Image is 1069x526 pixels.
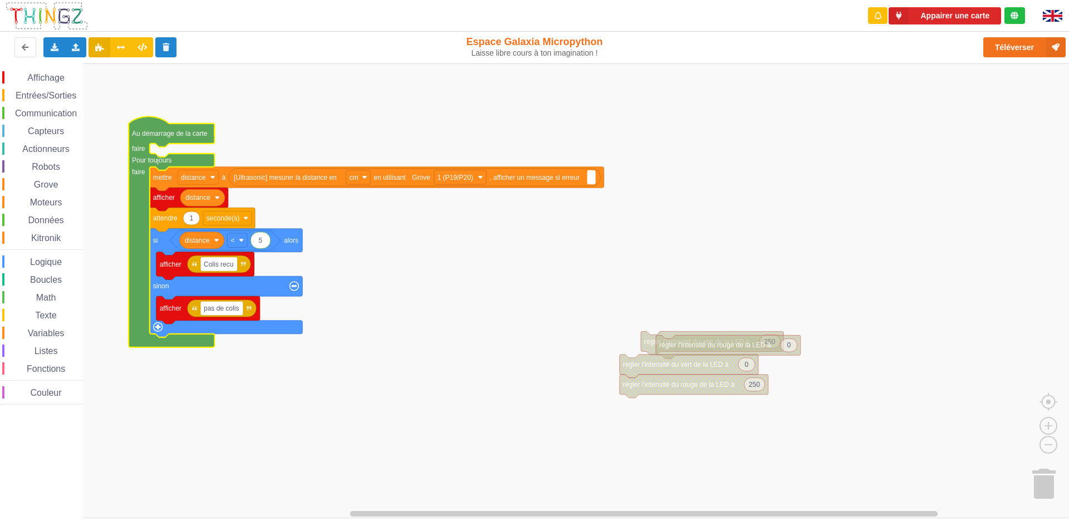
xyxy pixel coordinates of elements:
[749,381,760,389] text: 250
[787,341,791,349] text: 0
[25,364,67,373] span: Fonctions
[27,215,66,225] span: Données
[21,144,71,154] span: Actionneurs
[1004,7,1025,24] div: Tu es connecté au serveur de création de Thingz
[5,1,89,31] img: thingz_logo.png
[30,233,62,243] span: Kitronik
[28,257,63,267] span: Logique
[231,237,234,244] text: ‏<
[28,275,63,284] span: Boucles
[438,173,473,181] text: 1 (P19/P20)
[222,173,225,181] text: à
[181,173,206,181] text: distance
[132,168,145,176] text: faire
[442,48,628,58] div: Laisse libre cours à ton imagination !
[153,237,158,244] text: si
[204,260,233,268] text: Colis recu
[623,361,729,368] text: régler l'intensité du vert de la LED à
[374,173,406,181] text: en utilisant
[349,173,358,181] text: cm
[258,237,262,244] text: 5
[33,346,60,356] span: Listes
[442,36,628,58] div: Espace Galaxia Micropython
[160,260,182,268] text: afficher
[153,194,175,201] text: afficher
[32,180,60,189] span: Grove
[284,237,298,244] text: alors
[153,214,178,222] text: attendre
[412,173,430,181] text: Grove
[153,173,172,181] text: mettre
[13,109,79,118] span: Communication
[30,162,62,171] span: Robots
[204,304,239,312] text: pas de colis
[33,311,58,320] span: Texte
[153,282,169,290] text: sinon
[745,361,749,368] text: 0
[160,304,182,312] text: afficher
[35,293,58,302] span: Math
[889,7,1001,24] button: Appairer une carte
[659,341,771,349] text: régler l'intensité du rouge de la LED à
[14,91,78,100] span: Entrées/Sorties
[132,130,208,137] text: Au démarrage de la carte
[185,237,210,244] text: distance
[1043,10,1062,22] img: gb.png
[644,337,750,345] text: régler l'intensité du vert de la LED à
[29,388,63,397] span: Couleur
[26,328,66,338] span: Variables
[28,198,64,207] span: Moteurs
[185,194,210,201] text: distance
[489,173,580,181] text: , afficher un message si erreur
[26,126,66,136] span: Capteurs
[132,145,145,153] text: faire
[132,156,171,164] text: Pour toujours
[26,73,66,82] span: Affichage
[983,37,1066,57] button: Téléverser
[189,214,193,222] text: 1
[623,381,735,389] text: régler l'intensité du rouge de la LED à
[234,173,337,181] text: [Ultrasonic] mesurer la distance en
[207,214,239,222] text: seconde(s)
